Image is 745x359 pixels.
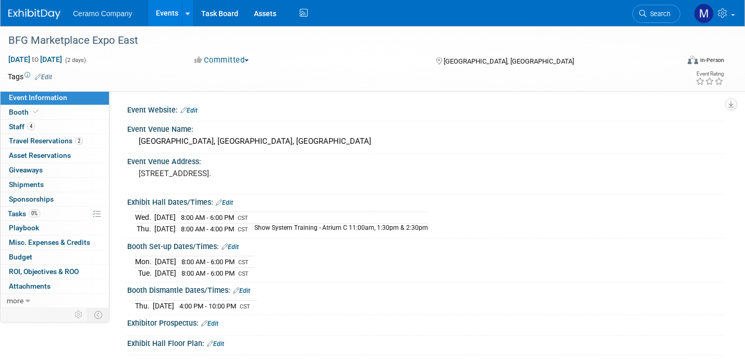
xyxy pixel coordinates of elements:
[127,239,724,252] div: Booth Set-up Dates/Times:
[191,55,253,66] button: Committed
[695,71,724,77] div: Event Rating
[1,279,109,293] a: Attachments
[9,267,79,276] span: ROI, Objectives & ROO
[248,224,428,234] td: Show System Training - Atrium C 11:00am, 1:30pm & 2:30pm
[8,209,40,218] span: Tasks
[127,194,724,208] div: Exhibit Hall Dates/Times:
[9,166,43,174] span: Giveaways
[9,180,44,189] span: Shipments
[179,302,236,310] span: 4:00 PM - 10:00 PM
[700,56,724,64] div: In-Person
[135,212,154,224] td: Wed.
[181,258,235,266] span: 8:00 AM - 6:00 PM
[1,236,109,250] a: Misc. Expenses & Credits
[646,10,670,18] span: Search
[35,73,52,81] a: Edit
[444,57,574,65] span: [GEOGRAPHIC_DATA], [GEOGRAPHIC_DATA]
[632,5,680,23] a: Search
[9,224,39,232] span: Playbook
[1,250,109,264] a: Budget
[135,224,154,234] td: Thu.
[181,269,235,277] span: 8:00 AM - 6:00 PM
[139,169,364,178] pre: [STREET_ADDRESS].
[1,120,109,134] a: Staff4
[127,315,724,329] div: Exhibitor Prospectus:
[180,107,198,114] a: Edit
[127,154,724,167] div: Event Venue Address:
[73,9,132,18] span: Ceramo Company
[154,212,176,224] td: [DATE]
[1,163,109,177] a: Giveaways
[222,243,239,251] a: Edit
[618,54,724,70] div: Event Format
[153,300,174,311] td: [DATE]
[127,102,724,116] div: Event Website:
[201,320,218,327] a: Edit
[238,226,248,233] span: CST
[1,178,109,192] a: Shipments
[1,91,109,105] a: Event Information
[135,133,716,150] div: [GEOGRAPHIC_DATA], [GEOGRAPHIC_DATA], [GEOGRAPHIC_DATA]
[9,195,54,203] span: Sponsorships
[30,55,40,64] span: to
[7,296,23,305] span: more
[135,267,155,278] td: Tue.
[1,148,109,163] a: Asset Reservations
[33,109,39,115] i: Booth reservation complete
[127,121,724,134] div: Event Venue Name:
[9,137,83,145] span: Travel Reservations
[64,57,86,64] span: (2 days)
[9,282,51,290] span: Attachments
[8,9,60,19] img: ExhibitDay
[688,56,698,64] img: Format-Inperson.png
[9,253,32,261] span: Budget
[135,256,155,268] td: Mon.
[9,93,67,102] span: Event Information
[135,300,153,311] td: Thu.
[1,294,109,308] a: more
[155,256,176,268] td: [DATE]
[9,122,35,131] span: Staff
[216,199,233,206] a: Edit
[9,238,90,246] span: Misc. Expenses & Credits
[155,267,176,278] td: [DATE]
[75,137,83,145] span: 2
[127,336,724,349] div: Exhibit Hall Floor Plan:
[1,221,109,235] a: Playbook
[70,308,88,321] td: Personalize Event Tab Strip
[127,282,724,296] div: Booth Dismantle Dates/Times:
[8,55,63,64] span: [DATE] [DATE]
[88,308,109,321] td: Toggle Event Tabs
[240,303,250,310] span: CST
[27,122,35,130] span: 4
[5,31,663,50] div: BFG Marketplace Expo East
[238,259,249,266] span: CST
[233,287,250,294] a: Edit
[181,225,234,233] span: 8:00 AM - 4:00 PM
[1,105,109,119] a: Booth
[1,265,109,279] a: ROI, Objectives & ROO
[154,224,176,234] td: [DATE]
[29,209,40,217] span: 0%
[694,4,714,23] img: Mark Ries
[181,214,234,221] span: 8:00 AM - 6:00 PM
[9,108,41,116] span: Booth
[9,151,71,159] span: Asset Reservations
[8,71,52,82] td: Tags
[238,270,249,277] span: CST
[207,340,224,348] a: Edit
[238,215,248,221] span: CST
[1,192,109,206] a: Sponsorships
[1,134,109,148] a: Travel Reservations2
[1,207,109,221] a: Tasks0%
